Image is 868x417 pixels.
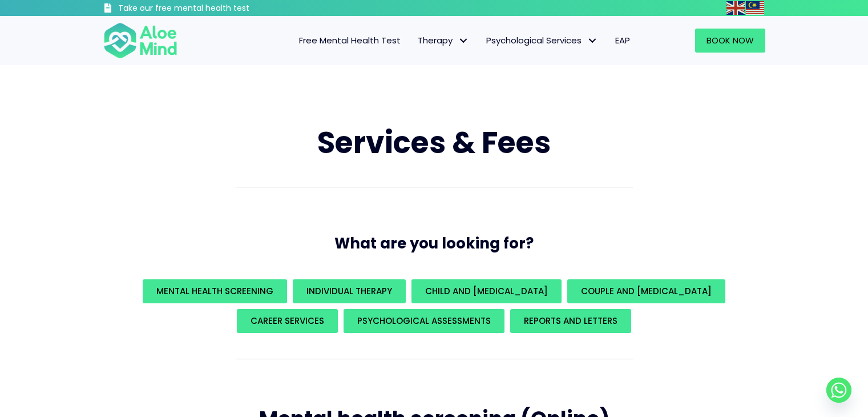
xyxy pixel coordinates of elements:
span: Individual Therapy [306,285,392,297]
a: Individual Therapy [293,279,406,303]
a: Take our free mental health test [103,3,310,16]
span: Mental Health Screening [156,285,273,297]
span: Therapy [418,34,469,46]
a: Malay [746,1,765,14]
span: EAP [615,34,630,46]
a: TherapyTherapy: submenu [409,29,478,53]
a: EAP [607,29,639,53]
div: What are you looking for? [103,276,765,336]
span: Psychological Services: submenu [584,33,601,49]
a: Psychological ServicesPsychological Services: submenu [478,29,607,53]
span: Book Now [706,34,754,46]
a: Book Now [695,29,765,53]
span: Child and [MEDICAL_DATA] [425,285,548,297]
a: Psychological assessments [344,309,504,333]
span: Psychological Services [486,34,598,46]
a: Free Mental Health Test [290,29,409,53]
span: Therapy: submenu [455,33,472,49]
a: Couple and [MEDICAL_DATA] [567,279,725,303]
img: en [726,1,745,15]
span: Couple and [MEDICAL_DATA] [581,285,712,297]
span: Free Mental Health Test [299,34,401,46]
h3: Take our free mental health test [118,3,310,14]
nav: Menu [192,29,639,53]
a: REPORTS AND LETTERS [510,309,631,333]
span: What are you looking for? [334,233,534,254]
a: Career Services [237,309,338,333]
span: Career Services [251,315,324,327]
a: Whatsapp [826,378,851,403]
span: Services & Fees [317,122,551,163]
a: English [726,1,746,14]
a: Mental Health Screening [143,279,287,303]
span: REPORTS AND LETTERS [524,315,617,327]
a: Child and [MEDICAL_DATA] [411,279,562,303]
img: ms [746,1,764,15]
span: Psychological assessments [357,315,491,327]
img: Aloe mind Logo [103,22,177,59]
